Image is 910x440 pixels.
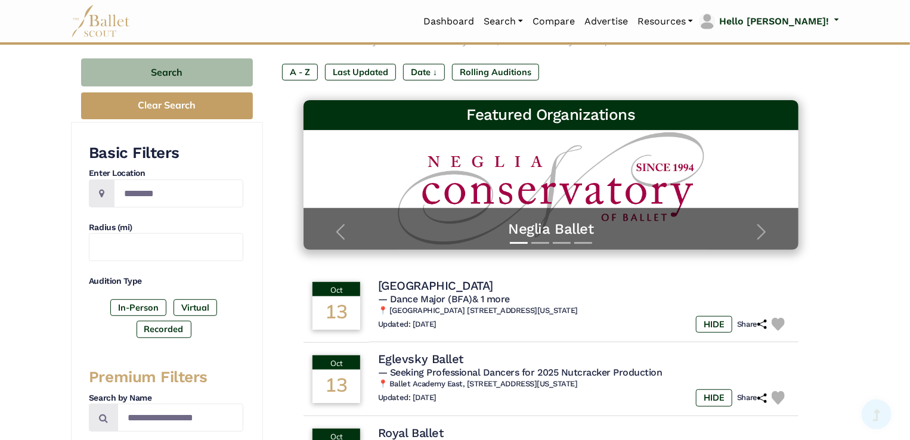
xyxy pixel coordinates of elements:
[114,179,243,207] input: Location
[737,393,767,403] h6: Share
[282,64,318,80] label: A - Z
[531,236,549,250] button: Slide 2
[378,379,790,389] h6: 📍 Ballet Academy East, [STREET_ADDRESS][US_STATE]
[81,92,253,119] button: Clear Search
[378,293,510,305] span: — Dance Major (BFA)
[403,64,445,80] label: Date ↓
[510,236,528,250] button: Slide 1
[528,9,580,34] a: Compare
[696,316,732,333] label: HIDE
[699,13,716,30] img: profile picture
[696,389,732,406] label: HIDE
[315,220,787,238] a: Neglia Ballet
[137,321,191,337] label: Recorded
[737,320,767,330] h6: Share
[378,306,790,316] h6: 📍 [GEOGRAPHIC_DATA] [STREET_ADDRESS][US_STATE]
[117,404,243,432] input: Search by names...
[325,64,396,80] label: Last Updated
[553,236,571,250] button: Slide 3
[312,370,360,403] div: 13
[378,393,437,403] h6: Updated: [DATE]
[378,351,463,367] h4: Eglevsky Ballet
[419,9,479,34] a: Dashboard
[378,367,663,378] span: — Seeking Professional Dancers for 2025 Nutcracker Production
[452,64,539,80] label: Rolling Auditions
[312,355,360,370] div: Oct
[580,9,633,34] a: Advertise
[312,296,360,330] div: 13
[89,392,243,404] h4: Search by Name
[89,222,243,234] h4: Radius (mi)
[719,14,829,29] p: Hello [PERSON_NAME]!
[698,12,839,31] a: profile picture Hello [PERSON_NAME]!
[378,320,437,330] h6: Updated: [DATE]
[472,293,510,305] a: & 1 more
[479,9,528,34] a: Search
[89,275,243,287] h4: Audition Type
[81,58,253,86] button: Search
[89,143,243,163] h3: Basic Filters
[89,168,243,179] h4: Enter Location
[633,9,698,34] a: Resources
[574,236,592,250] button: Slide 4
[312,282,360,296] div: Oct
[110,299,166,316] label: In-Person
[174,299,217,316] label: Virtual
[89,367,243,388] h3: Premium Filters
[378,278,493,293] h4: [GEOGRAPHIC_DATA]
[313,105,789,125] h3: Featured Organizations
